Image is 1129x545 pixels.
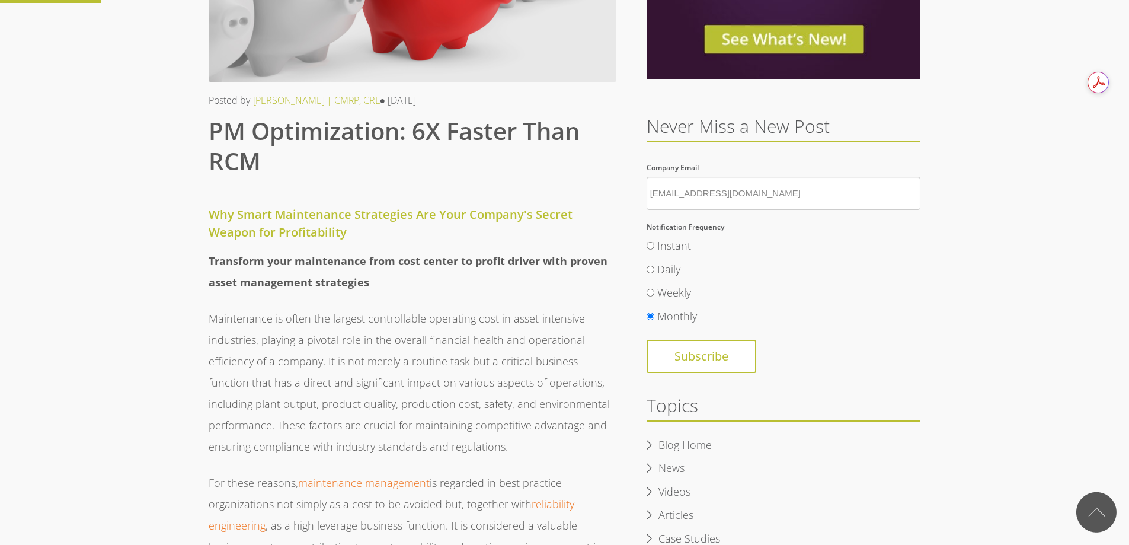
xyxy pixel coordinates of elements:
strong: Transform your maintenance from cost center to profit driver with proven asset management strategies [209,254,607,289]
input: Daily [647,266,654,273]
span: Instant [657,238,691,253]
span: PM Optimization: 6X Faster Than RCM [209,114,580,177]
a: News [647,460,696,477]
span: Company Email [647,162,699,173]
input: Weekly [647,289,654,297]
a: Blog Home [647,436,724,454]
span: ● [DATE] [380,94,417,107]
span: Weekly [657,285,691,299]
input: Subscribe [647,340,756,373]
span: Daily [657,262,680,276]
a: Articles [647,506,705,524]
p: Maintenance is often the largest controllable operating cost in asset-intensive industries, playi... [209,308,616,457]
input: Company Email [647,177,921,210]
input: Instant [647,242,654,250]
span: Posted by [209,94,250,107]
a: maintenance management [298,476,430,490]
span: Topics [647,393,698,417]
span: Notification Frequency [647,222,724,232]
a: Videos [647,483,702,501]
input: Monthly [647,313,654,320]
a: [PERSON_NAME] | CMRP, CRL [253,94,380,107]
h4: Why Smart Maintenance Strategies Are Your Company's Secret Weapon for Profitability [209,206,616,241]
a: reliability engineering [209,497,574,533]
span: Never Miss a New Post [647,114,830,138]
span: Monthly [657,309,697,323]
